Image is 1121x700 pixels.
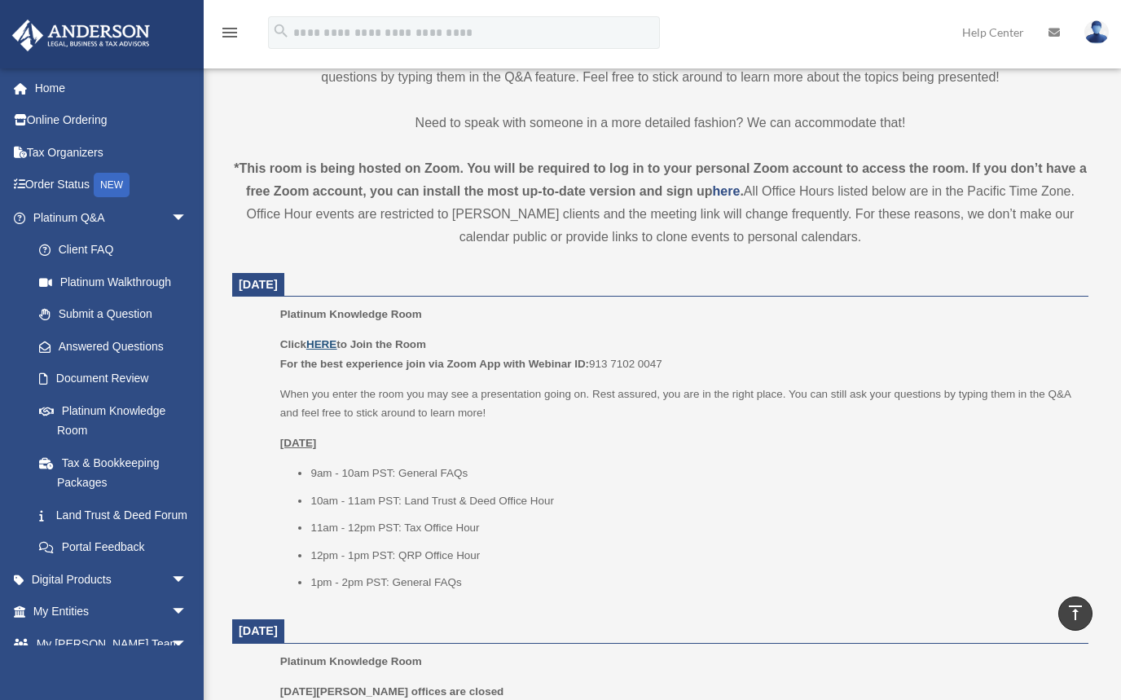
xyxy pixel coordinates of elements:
a: Tax Organizers [11,136,212,169]
a: Platinum Knowledge Room [23,394,204,447]
div: NEW [94,173,130,197]
li: 10am - 11am PST: Land Trust & Deed Office Hour [310,491,1077,511]
a: Online Ordering [11,104,212,137]
p: When you enter the room you may see a presentation going on. Rest assured, you are in the right p... [280,385,1077,423]
li: 9am - 10am PST: General FAQs [310,464,1077,483]
span: Platinum Knowledge Room [280,655,422,667]
a: My Entitiesarrow_drop_down [11,596,212,628]
div: All Office Hours listed below are in the Pacific Time Zone. Office Hour events are restricted to ... [232,157,1088,249]
span: Platinum Knowledge Room [280,308,422,320]
p: Need to speak with someone in a more detailed fashion? We can accommodate that! [232,112,1088,134]
img: User Pic [1084,20,1109,44]
span: arrow_drop_down [171,201,204,235]
a: Digital Productsarrow_drop_down [11,563,212,596]
a: Client FAQ [23,234,212,266]
strong: *This room is being hosted on Zoom. You will be required to log in to your personal Zoom account ... [234,161,1087,198]
a: Submit a Question [23,298,212,331]
span: arrow_drop_down [171,596,204,629]
a: Platinum Walkthrough [23,266,212,298]
a: My [PERSON_NAME] Teamarrow_drop_down [11,627,212,660]
li: 12pm - 1pm PST: QRP Office Hour [310,546,1077,566]
a: vertical_align_top [1058,597,1092,631]
a: Document Review [23,363,212,395]
b: For the best experience join via Zoom App with Webinar ID: [280,358,589,370]
span: arrow_drop_down [171,627,204,661]
i: vertical_align_top [1066,603,1085,623]
a: menu [220,29,240,42]
a: HERE [306,338,336,350]
a: Answered Questions [23,330,212,363]
a: Land Trust & Deed Forum [23,499,212,531]
span: [DATE] [239,624,278,637]
span: [DATE] [239,278,278,291]
img: Anderson Advisors Platinum Portal [7,20,155,51]
p: 913 7102 0047 [280,335,1077,373]
li: 11am - 12pm PST: Tax Office Hour [310,518,1077,538]
b: [DATE][PERSON_NAME] offices are closed [280,685,504,698]
a: Tax & Bookkeeping Packages [23,447,212,499]
span: arrow_drop_down [171,563,204,597]
i: menu [220,23,240,42]
i: search [272,22,290,40]
a: Order StatusNEW [11,169,212,202]
u: [DATE] [280,437,317,449]
li: 1pm - 2pm PST: General FAQs [310,573,1077,592]
a: here [713,184,741,198]
strong: . [740,184,743,198]
a: Portal Feedback [23,531,212,564]
a: Platinum Q&Aarrow_drop_down [11,201,212,234]
b: Click to Join the Room [280,338,426,350]
a: Home [11,72,212,104]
